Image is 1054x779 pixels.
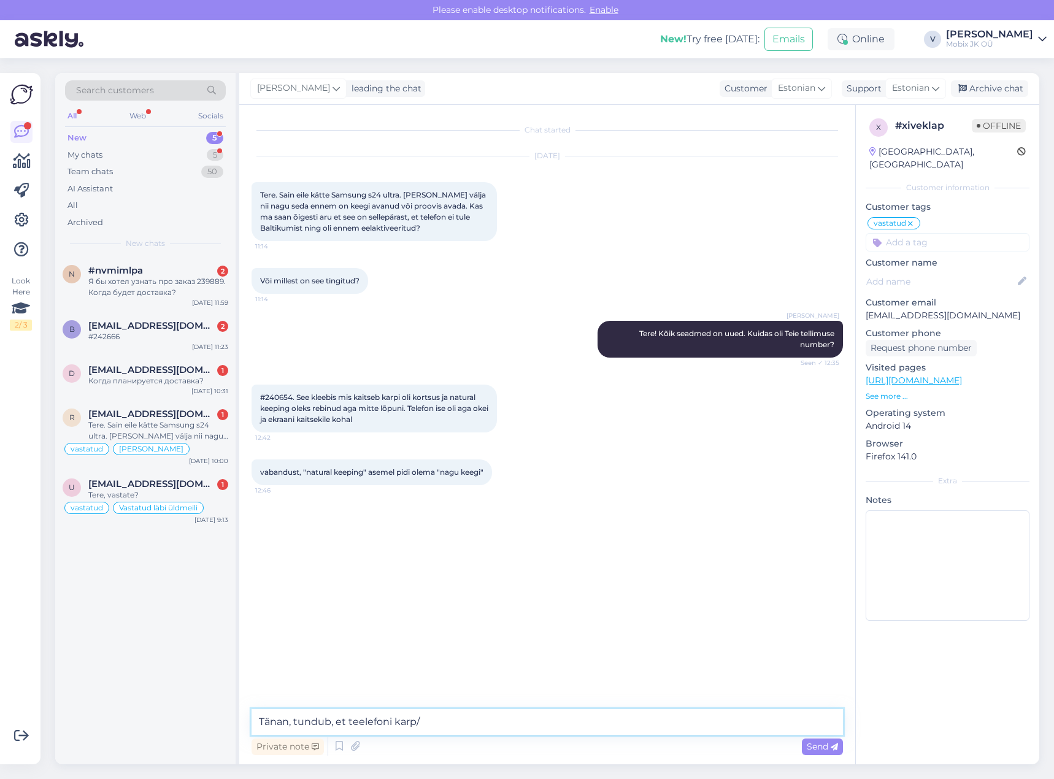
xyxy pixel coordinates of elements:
p: Customer tags [866,201,1029,213]
span: 11:14 [255,242,301,251]
button: Emails [764,28,813,51]
div: 1 [217,479,228,490]
span: Enable [586,4,622,15]
div: [DATE] 9:13 [194,515,228,524]
span: u [69,483,75,492]
div: AI Assistant [67,183,113,195]
div: # xiveklap [895,118,972,133]
div: Customer [720,82,767,95]
span: vastatud [874,220,906,227]
div: 5 [207,149,223,161]
span: x [876,123,881,132]
p: Browser [866,437,1029,450]
div: Archived [67,217,103,229]
p: Operating system [866,407,1029,420]
div: New [67,132,87,144]
img: Askly Logo [10,83,33,106]
div: 2 [217,266,228,277]
div: Chat started [252,125,843,136]
div: Try free [DATE]: [660,32,760,47]
div: Private note [252,739,324,755]
span: bert.privoi@gmail.com [88,320,216,331]
span: 12:42 [255,433,301,442]
div: 1 [217,409,228,420]
div: Look Here [10,275,32,331]
div: [DATE] 10:31 [191,386,228,396]
span: vabandust, "natural keeping" asemel pidi olema "nagu keegi" [260,467,483,477]
div: Extra [866,475,1029,486]
p: Firefox 141.0 [866,450,1029,463]
span: r [69,413,75,422]
span: vastatud [71,445,103,453]
div: Online [828,28,894,50]
span: n [69,269,75,278]
div: All [67,199,78,212]
span: Seen ✓ 12:35 [793,358,839,367]
span: [PERSON_NAME] [119,445,183,453]
div: 50 [201,166,223,178]
div: [DATE] 11:59 [192,298,228,307]
div: V [924,31,941,48]
textarea: Tänan, tundub, et teelefoni karp/ [252,709,843,735]
p: Notes [866,494,1029,507]
div: Я бы хотел узнать про заказ 239889. Когда будет доставка? [88,276,228,298]
div: 2 [217,321,228,332]
div: leading the chat [347,82,421,95]
div: Tere. Sain eile kätte Samsung s24 ultra. [PERSON_NAME] välja nii nagu seda ennem on keegi avanud ... [88,420,228,442]
div: [DATE] 10:00 [189,456,228,466]
span: #240654. See kleebis mis kaitseb karpi oli kortsus ja natural keeping oleks rebinud aga mitte lõp... [260,393,490,424]
div: [PERSON_NAME] [946,29,1033,39]
a: [URL][DOMAIN_NAME] [866,375,962,386]
div: Mobix JK OÜ [946,39,1033,49]
div: Когда планируется доставка? [88,375,228,386]
div: [GEOGRAPHIC_DATA], [GEOGRAPHIC_DATA] [869,145,1017,171]
div: All [65,108,79,124]
span: 11:14 [255,294,301,304]
span: dmitri5584@mail.ru [88,364,216,375]
div: My chats [67,149,102,161]
span: b [69,324,75,334]
p: Visited pages [866,361,1029,374]
b: New! [660,33,687,45]
div: #242666 [88,331,228,342]
span: Search customers [76,84,154,97]
div: Customer information [866,182,1029,193]
div: Team chats [67,166,113,178]
div: Request phone number [866,340,977,356]
p: [EMAIL_ADDRESS][DOMAIN_NAME] [866,309,1029,322]
div: 2 / 3 [10,320,32,331]
div: Socials [196,108,226,124]
span: New chats [126,238,165,249]
span: Vastatud läbi üldmeili [119,504,198,512]
div: 5 [206,132,223,144]
span: vastatud [71,504,103,512]
span: Estonian [892,82,929,95]
input: Add name [866,275,1015,288]
div: [DATE] 11:23 [192,342,228,351]
div: [DATE] [252,150,843,161]
span: 12:46 [255,486,301,495]
div: Support [842,82,882,95]
div: 1 [217,365,228,376]
span: Tere! Kõik seadmed on uued. Kuidas oli Teie tellimuse number? [639,329,836,349]
p: Customer phone [866,327,1029,340]
span: d [69,369,75,378]
p: See more ... [866,391,1029,402]
span: Estonian [778,82,815,95]
span: [PERSON_NAME] [257,82,330,95]
span: uku.ojasalu@gmail.com [88,478,216,489]
a: [PERSON_NAME]Mobix JK OÜ [946,29,1047,49]
span: Tere. Sain eile kätte Samsung s24 ultra. [PERSON_NAME] välja nii nagu seda ennem on keegi avanud ... [260,190,488,232]
div: Tere, vastate? [88,489,228,501]
span: Offline [972,119,1026,132]
p: Customer name [866,256,1029,269]
span: Send [807,741,838,752]
p: Android 14 [866,420,1029,432]
span: [PERSON_NAME] [787,311,839,320]
div: Web [127,108,148,124]
span: rocknroll1313@gmail.com [88,409,216,420]
span: #nvmimlpa [88,265,143,276]
span: Või millest on see tingitud? [260,276,360,285]
p: Customer email [866,296,1029,309]
input: Add a tag [866,233,1029,251]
